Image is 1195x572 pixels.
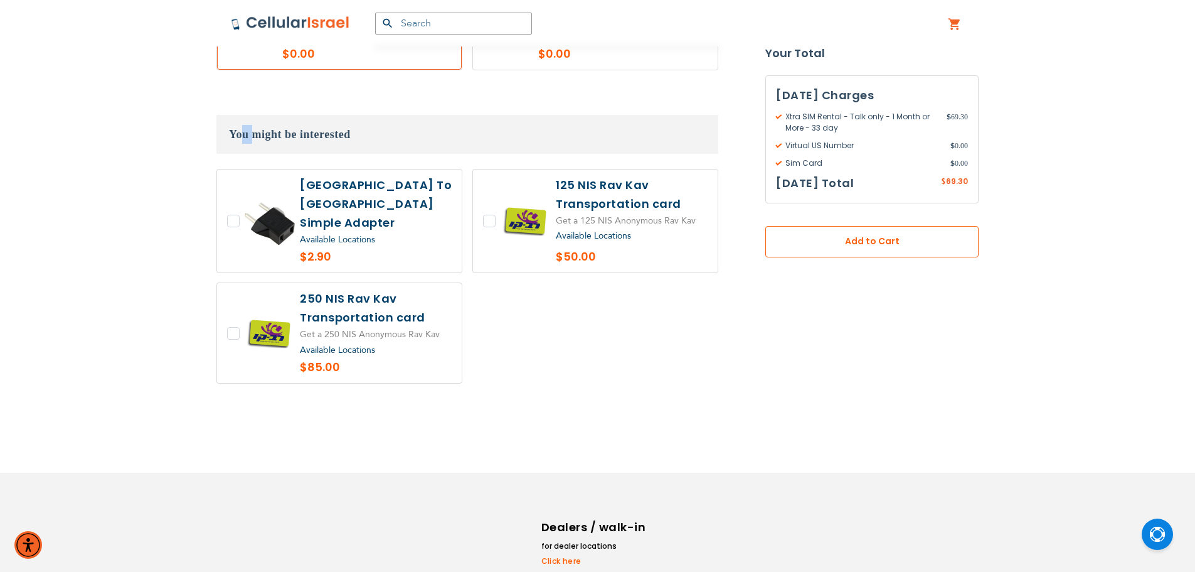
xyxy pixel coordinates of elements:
span: $ [947,111,951,122]
img: Cellular Israel Logo [231,16,350,31]
h3: [DATE] Total [776,174,854,193]
a: Available Locations [556,230,631,242]
span: Add to Cart [807,235,937,249]
a: Available Locations [300,234,375,246]
span: Sim Card [776,158,950,169]
div: Accessibility Menu [14,531,42,559]
h3: [DATE] Charges [776,86,968,105]
span: 0.00 [950,140,968,151]
a: Click here [541,556,648,567]
span: $ [941,176,946,188]
span: $ [950,140,955,151]
span: 0.00 [950,158,968,169]
span: 69.30 [946,176,968,186]
h6: Dealers / walk-in [541,518,648,537]
button: Add to Cart [765,226,979,257]
span: Xtra SIM Rental - Talk only - 1 Month or More - 33 day [776,111,947,134]
span: $ [950,158,955,169]
li: for dealer locations [541,540,648,553]
span: You might be interested [229,128,351,141]
span: 69.30 [947,111,968,134]
input: Search [375,13,532,35]
a: Available Locations [300,344,375,356]
span: Virtual US Number [776,140,950,151]
strong: Your Total [765,44,979,63]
